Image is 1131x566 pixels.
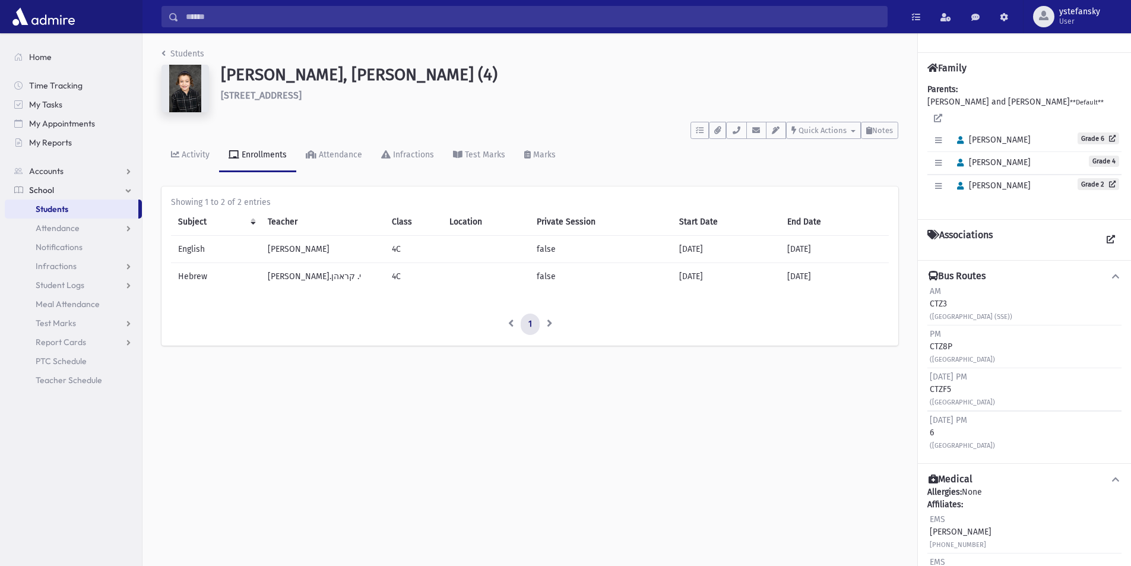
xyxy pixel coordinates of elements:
[672,263,780,290] td: [DATE]
[927,487,962,497] b: Allergies:
[786,122,861,139] button: Quick Actions
[927,84,958,94] b: Parents:
[179,6,887,27] input: Search
[5,76,142,95] a: Time Tracking
[171,263,261,290] td: Hebrew
[927,83,1122,210] div: [PERSON_NAME] and [PERSON_NAME]
[531,150,556,160] div: Marks
[1078,132,1119,144] a: Grade 6
[5,257,142,276] a: Infractions
[5,95,142,114] a: My Tasks
[29,185,54,195] span: School
[930,514,945,524] span: EMS
[1059,17,1100,26] span: User
[930,414,995,451] div: 6
[5,333,142,352] a: Report Cards
[171,196,889,208] div: Showing 1 to 2 of 2 entries
[952,157,1031,167] span: [PERSON_NAME]
[171,236,261,263] td: English
[861,122,898,139] button: Notes
[930,415,967,425] span: [DATE] PM
[385,236,442,263] td: 4C
[36,223,80,233] span: Attendance
[316,150,362,160] div: Attendance
[780,263,889,290] td: [DATE]
[5,371,142,390] a: Teacher Schedule
[5,181,142,200] a: School
[780,236,889,263] td: [DATE]
[1078,178,1119,190] a: Grade 2
[5,352,142,371] a: PTC Schedule
[29,99,62,110] span: My Tasks
[36,375,102,385] span: Teacher Schedule
[930,286,941,296] span: AM
[36,356,87,366] span: PTC Schedule
[5,114,142,133] a: My Appointments
[221,90,898,101] h6: [STREET_ADDRESS]
[930,356,995,363] small: ([GEOGRAPHIC_DATA])
[930,371,995,408] div: CTZF5
[239,150,287,160] div: Enrollments
[930,513,991,551] div: [PERSON_NAME]
[930,442,995,450] small: ([GEOGRAPHIC_DATA])
[5,295,142,314] a: Meal Attendance
[261,208,385,236] th: Teacher
[296,139,372,172] a: Attendance
[5,219,142,238] a: Attendance
[462,150,505,160] div: Test Marks
[929,473,972,486] h4: Medical
[36,299,100,309] span: Meal Attendance
[36,204,68,214] span: Students
[36,280,84,290] span: Student Logs
[29,52,52,62] span: Home
[29,80,83,91] span: Time Tracking
[5,238,142,257] a: Notifications
[672,236,780,263] td: [DATE]
[930,313,1012,321] small: ([GEOGRAPHIC_DATA] (SSE))
[179,150,210,160] div: Activity
[927,499,963,510] b: Affiliates:
[927,229,993,251] h4: Associations
[29,137,72,148] span: My Reports
[261,263,385,290] td: [PERSON_NAME].י. קראהן
[927,270,1122,283] button: Bus Routes
[443,139,515,172] a: Test Marks
[515,139,565,172] a: Marks
[221,65,898,85] h1: [PERSON_NAME], [PERSON_NAME] (4)
[530,208,672,236] th: Private Session
[36,261,77,271] span: Infractions
[930,329,941,339] span: PM
[5,162,142,181] a: Accounts
[530,236,672,263] td: false
[5,276,142,295] a: Student Logs
[442,208,530,236] th: Location
[29,166,64,176] span: Accounts
[372,139,443,172] a: Infractions
[930,372,967,382] span: [DATE] PM
[391,150,434,160] div: Infractions
[672,208,780,236] th: Start Date
[385,263,442,290] td: 4C
[5,48,142,67] a: Home
[530,263,672,290] td: false
[930,285,1012,322] div: CTZ3
[799,126,847,135] span: Quick Actions
[36,318,76,328] span: Test Marks
[171,208,261,236] th: Subject
[1100,229,1122,251] a: View all Associations
[385,208,442,236] th: Class
[219,139,296,172] a: Enrollments
[161,139,219,172] a: Activity
[930,399,995,406] small: ([GEOGRAPHIC_DATA])
[927,473,1122,486] button: Medical
[952,135,1031,145] span: [PERSON_NAME]
[36,242,83,252] span: Notifications
[5,133,142,152] a: My Reports
[29,118,95,129] span: My Appointments
[1059,7,1100,17] span: ystefansky
[9,5,78,29] img: AdmirePro
[261,236,385,263] td: [PERSON_NAME]
[36,337,86,347] span: Report Cards
[872,126,893,135] span: Notes
[161,49,204,59] a: Students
